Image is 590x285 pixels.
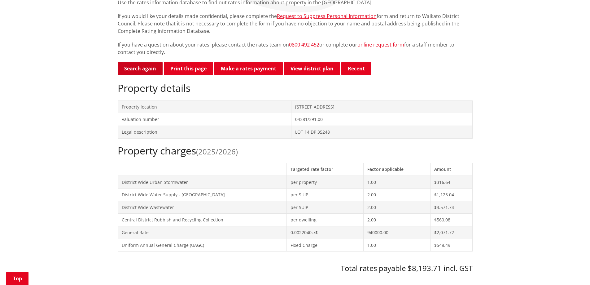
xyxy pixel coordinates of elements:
h2: Property charges [118,145,473,157]
td: 2.00 [363,214,430,226]
td: $316.64 [430,176,472,189]
td: Fixed Charge [286,239,363,252]
td: District Wide Urban Stormwater [118,176,286,189]
button: Print this page [164,62,213,75]
p: If you would like your details made confidential, please complete the form and return to Waikato ... [118,12,473,35]
td: per property [286,176,363,189]
td: Property location [118,100,291,113]
td: $3,571.74 [430,201,472,214]
a: View district plan [284,62,340,75]
th: Targeted rate factor [286,163,363,176]
a: 0800 492 452 [289,41,319,48]
td: District Wide Wastewater [118,201,286,214]
td: Valuation number [118,113,291,126]
td: Uniform Annual General Charge (UAGC) [118,239,286,252]
a: Top [6,272,28,285]
td: District Wide Water Supply - [GEOGRAPHIC_DATA] [118,189,286,201]
td: 1.00 [363,239,430,252]
td: $560.08 [430,214,472,226]
td: LOT 14 DP 35248 [291,126,472,138]
td: per dwelling [286,214,363,226]
td: per SUIP [286,189,363,201]
button: Recent [341,62,371,75]
td: 940000.00 [363,226,430,239]
h3: Total rates payable $8,193.71 incl. GST [118,264,473,273]
td: per SUIP [286,201,363,214]
td: General Rate [118,226,286,239]
td: $2,071.72 [430,226,472,239]
td: Legal description [118,126,291,138]
td: 2.00 [363,201,430,214]
td: 1.00 [363,176,430,189]
a: Request to Suppress Personal Information [277,13,377,20]
a: Search again [118,62,163,75]
td: 04381/391.00 [291,113,472,126]
td: Central District Rubbish and Recycling Collection [118,214,286,226]
th: Amount [430,163,472,176]
td: $1,125.04 [430,189,472,201]
iframe: Messenger Launcher [562,259,584,281]
h2: Property details [118,82,473,94]
td: $548.49 [430,239,472,252]
p: If you have a question about your rates, please contact the rates team on or complete our for a s... [118,41,473,56]
td: [STREET_ADDRESS] [291,100,472,113]
td: 2.00 [363,189,430,201]
a: online request form [357,41,404,48]
th: Factor applicable [363,163,430,176]
span: (2025/2026) [196,146,238,157]
td: 0.0022040c/$ [286,226,363,239]
a: Make a rates payment [214,62,283,75]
